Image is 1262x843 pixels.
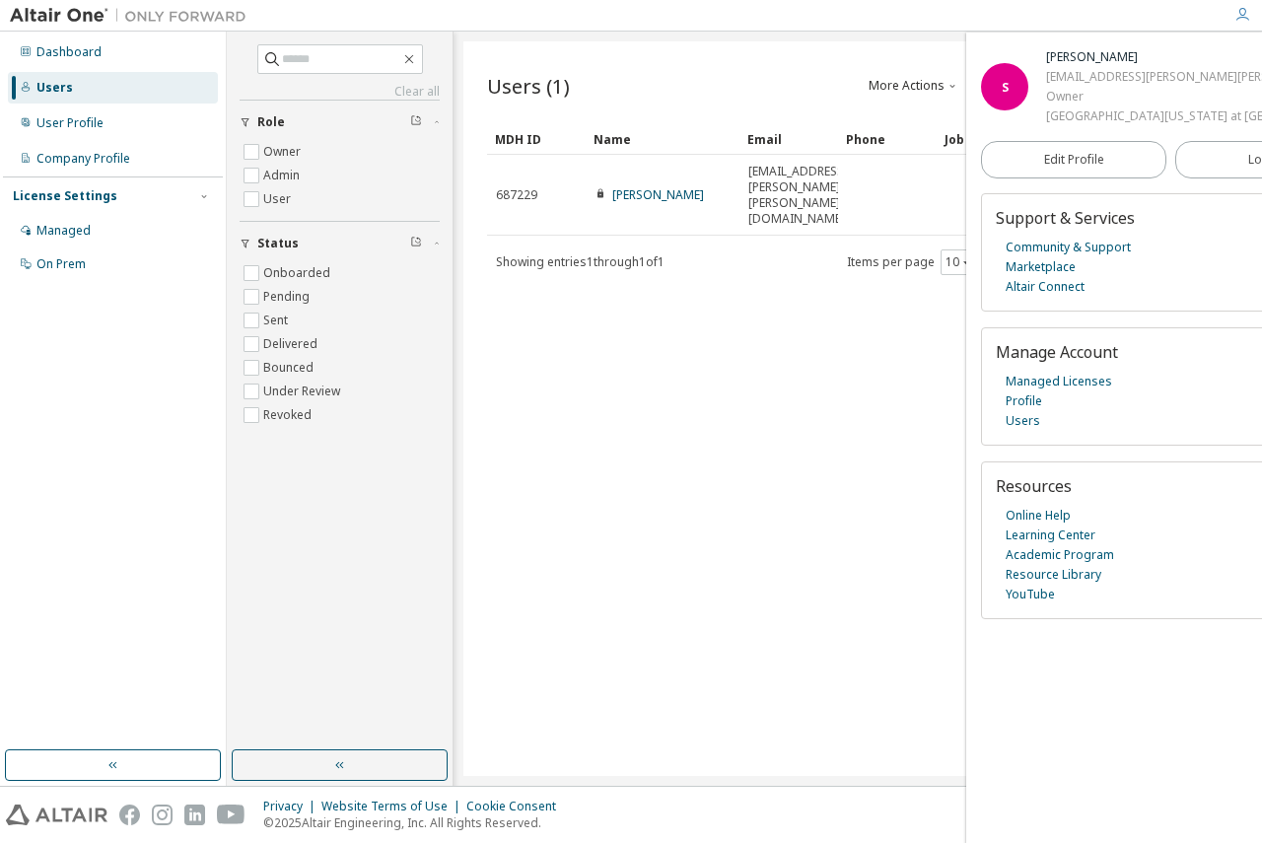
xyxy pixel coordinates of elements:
[217,805,245,825] img: youtube.svg
[945,123,1027,155] div: Job Title
[36,256,86,272] div: On Prem
[594,123,732,155] div: Name
[152,805,173,825] img: instagram.svg
[496,253,665,270] span: Showing entries 1 through 1 of 1
[747,123,830,155] div: Email
[1002,79,1009,96] span: S
[487,72,570,100] span: Users (1)
[240,222,440,265] button: Status
[1006,238,1131,257] a: Community & Support
[263,140,305,164] label: Owner
[495,123,578,155] div: MDH ID
[996,475,1072,497] span: Resources
[36,115,104,131] div: User Profile
[10,6,256,26] img: Altair One
[36,223,91,239] div: Managed
[981,141,1166,178] a: Edit Profile
[263,164,304,187] label: Admin
[1006,411,1040,431] a: Users
[263,799,321,814] div: Privacy
[36,80,73,96] div: Users
[846,123,929,155] div: Phone
[6,805,107,825] img: altair_logo.svg
[1006,545,1114,565] a: Academic Program
[119,805,140,825] img: facebook.svg
[240,84,440,100] a: Clear all
[36,151,130,167] div: Company Profile
[867,69,961,103] button: More Actions
[612,186,704,203] a: [PERSON_NAME]
[263,356,317,380] label: Bounced
[263,332,321,356] label: Delivered
[184,805,205,825] img: linkedin.svg
[410,236,422,251] span: Clear filter
[13,188,117,204] div: License Settings
[240,101,440,144] button: Role
[1006,585,1055,604] a: YouTube
[263,814,568,831] p: © 2025 Altair Engineering, Inc. All Rights Reserved.
[321,799,466,814] div: Website Terms of Use
[263,285,314,309] label: Pending
[847,249,977,275] span: Items per page
[257,236,299,251] span: Status
[946,254,972,270] button: 10
[1006,277,1085,297] a: Altair Connect
[36,44,102,60] div: Dashboard
[1006,391,1042,411] a: Profile
[257,114,285,130] span: Role
[1006,526,1095,545] a: Learning Center
[1006,372,1112,391] a: Managed Licenses
[996,341,1118,363] span: Manage Account
[1006,506,1071,526] a: Online Help
[263,403,315,427] label: Revoked
[263,187,295,211] label: User
[263,261,334,285] label: Onboarded
[496,187,537,203] span: 687229
[996,207,1135,229] span: Support & Services
[263,380,344,403] label: Under Review
[1006,565,1101,585] a: Resource Library
[1044,152,1104,168] span: Edit Profile
[748,164,848,227] span: [EMAIL_ADDRESS][PERSON_NAME][PERSON_NAME][DOMAIN_NAME]
[1006,257,1076,277] a: Marketplace
[263,309,292,332] label: Sent
[410,114,422,130] span: Clear filter
[466,799,568,814] div: Cookie Consent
